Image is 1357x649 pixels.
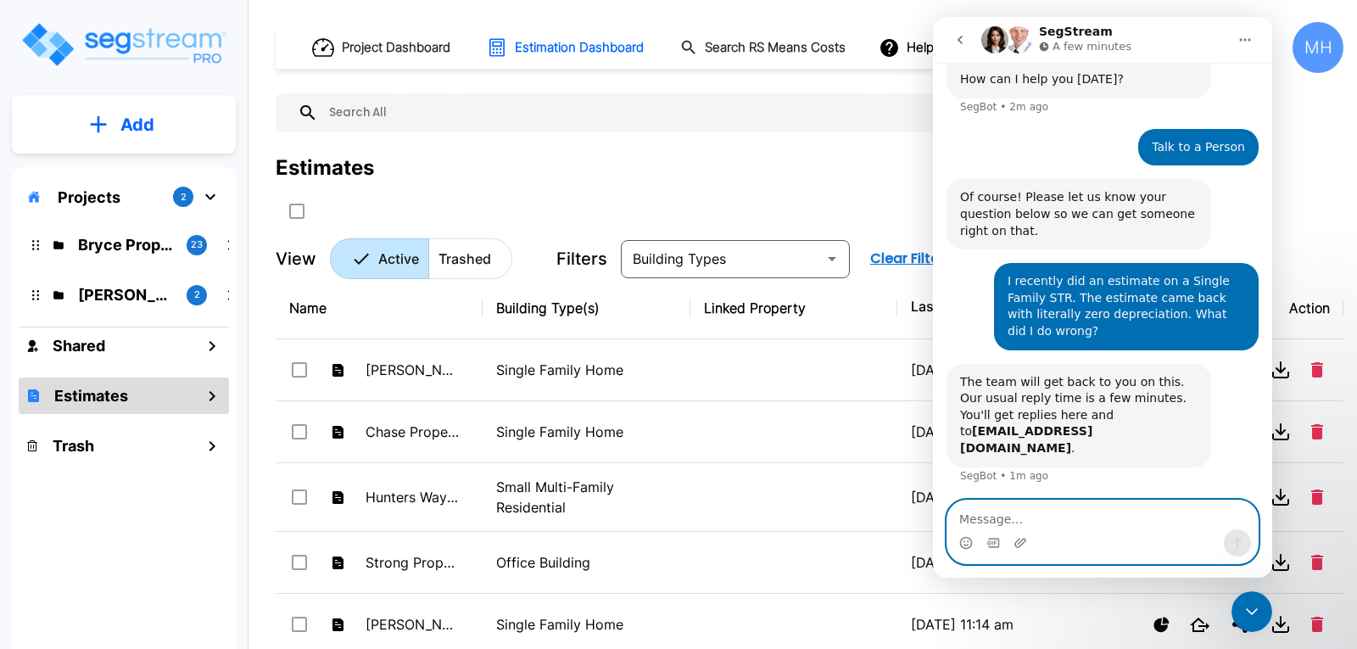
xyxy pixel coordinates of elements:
h1: Trash [53,434,94,457]
button: Estimation Dashboard [480,30,653,65]
button: Download [1264,607,1298,641]
button: Download [1264,480,1298,514]
div: MH [1293,22,1343,73]
p: 2 [181,190,187,204]
p: Office Building [496,552,676,573]
div: Name [289,298,469,318]
iframe: Intercom live chat [1231,591,1272,632]
p: [DATE] 11:27 am [911,487,1091,507]
button: Project Dashboard [305,29,460,66]
button: Add [12,100,236,149]
p: Small Multi-Family Residential [496,477,676,518]
input: Building Types [626,247,817,271]
p: Single Family Home [496,614,676,635]
h1: Search RS Means Costs [705,38,846,58]
p: Romero Properties [78,283,173,306]
p: Single Family Home [496,422,676,442]
p: Chase Property [366,422,459,442]
p: [PERSON_NAME][GEOGRAPHIC_DATA][PERSON_NAME] [366,614,459,635]
p: Strong Property [366,552,459,573]
button: Trashed [428,238,512,279]
button: Delete [1304,610,1330,639]
button: Search RS Means Costs [673,31,855,64]
button: SelectAll [280,194,314,228]
div: Platform [330,238,512,279]
p: 23 [191,238,203,252]
button: Open New Tab [1183,611,1216,639]
p: Projects [58,186,120,209]
p: Bryce Properties [78,233,173,256]
p: Trashed [438,249,491,269]
button: Clear Filters [863,242,958,276]
p: View [276,246,316,271]
button: Delete [1304,548,1330,577]
h1: Estimates [54,384,128,407]
button: Open [820,247,844,271]
p: [DATE] 02:43 pm [911,360,1091,380]
button: Active [330,238,429,279]
p: [DATE] 11:19 am [911,552,1091,573]
p: [PERSON_NAME][GEOGRAPHIC_DATA] [366,360,459,380]
button: Show Ranges [1147,610,1176,640]
h1: Shared [53,334,105,357]
button: Download [1264,415,1298,449]
p: Hunters Way Complez [366,487,459,507]
p: [DATE] 09:32 am [911,422,1091,442]
h1: Project Dashboard [342,38,450,58]
button: Download [1264,545,1298,579]
th: Last Modified [897,277,1104,339]
button: Delete [1304,417,1330,446]
input: Search All [318,93,1014,132]
img: Logo [20,20,227,69]
p: Add [120,112,154,137]
p: Active [378,249,419,269]
p: Single Family Home [496,360,676,380]
button: Help Center [875,31,985,64]
iframe: Intercom live chat [933,17,1272,578]
button: Share [1223,607,1257,641]
p: [DATE] 11:14 am [911,614,1091,635]
th: Linked Property [690,277,897,339]
div: Estimates [276,153,374,183]
button: Delete [1304,355,1330,384]
th: Building Type(s) [483,277,690,339]
button: Download [1264,353,1298,387]
h1: Estimation Dashboard [515,38,644,58]
button: Delete [1304,483,1330,512]
p: 2 [194,288,200,302]
p: Filters [556,246,607,271]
